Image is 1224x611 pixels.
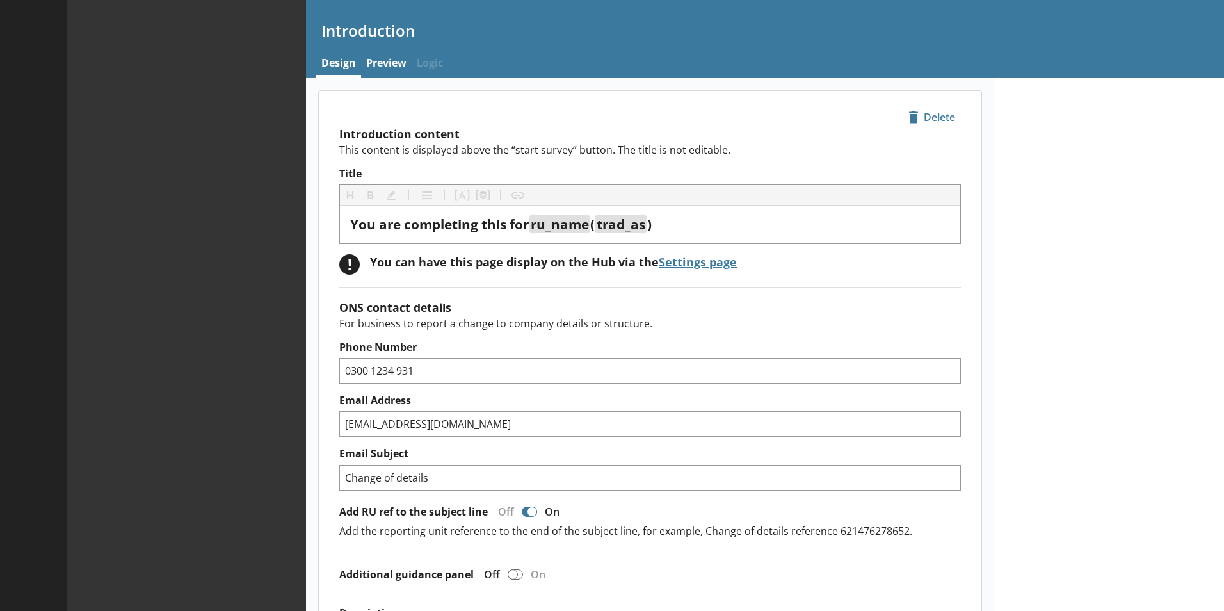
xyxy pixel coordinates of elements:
div: Off [488,505,519,519]
span: You are completing this for [350,215,529,233]
span: Delete [903,107,960,127]
a: Settings page [659,254,737,270]
a: Design [316,51,361,78]
span: ru_name [531,215,589,233]
div: ! [339,254,360,275]
div: You can have this page display on the Hub via the [370,254,737,270]
span: ) [647,215,652,233]
label: Email Subject [339,447,961,460]
span: trad_as [597,215,645,233]
div: On [526,567,556,582]
label: Email Address [339,394,961,407]
h2: Introduction content [339,126,961,142]
label: Phone Number [339,341,961,354]
p: For business to report a change to company details or structure. [339,316,961,330]
label: Additional guidance panel [339,568,474,582]
a: Preview [361,51,412,78]
button: Delete [903,106,961,128]
p: Add the reporting unit reference to the end of the subject line, for example, Change of details r... [339,524,961,538]
h1: Introduction [321,20,1209,40]
div: Off [474,567,505,582]
span: ( [590,215,595,233]
div: Title [350,216,950,233]
label: Add RU ref to the subject line [339,505,488,519]
span: Logic [412,51,448,78]
p: This content is displayed above the “start survey” button. The title is not editable. [339,143,961,157]
label: Title [339,167,961,181]
div: On [540,505,570,519]
h2: ONS contact details [339,300,961,315]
